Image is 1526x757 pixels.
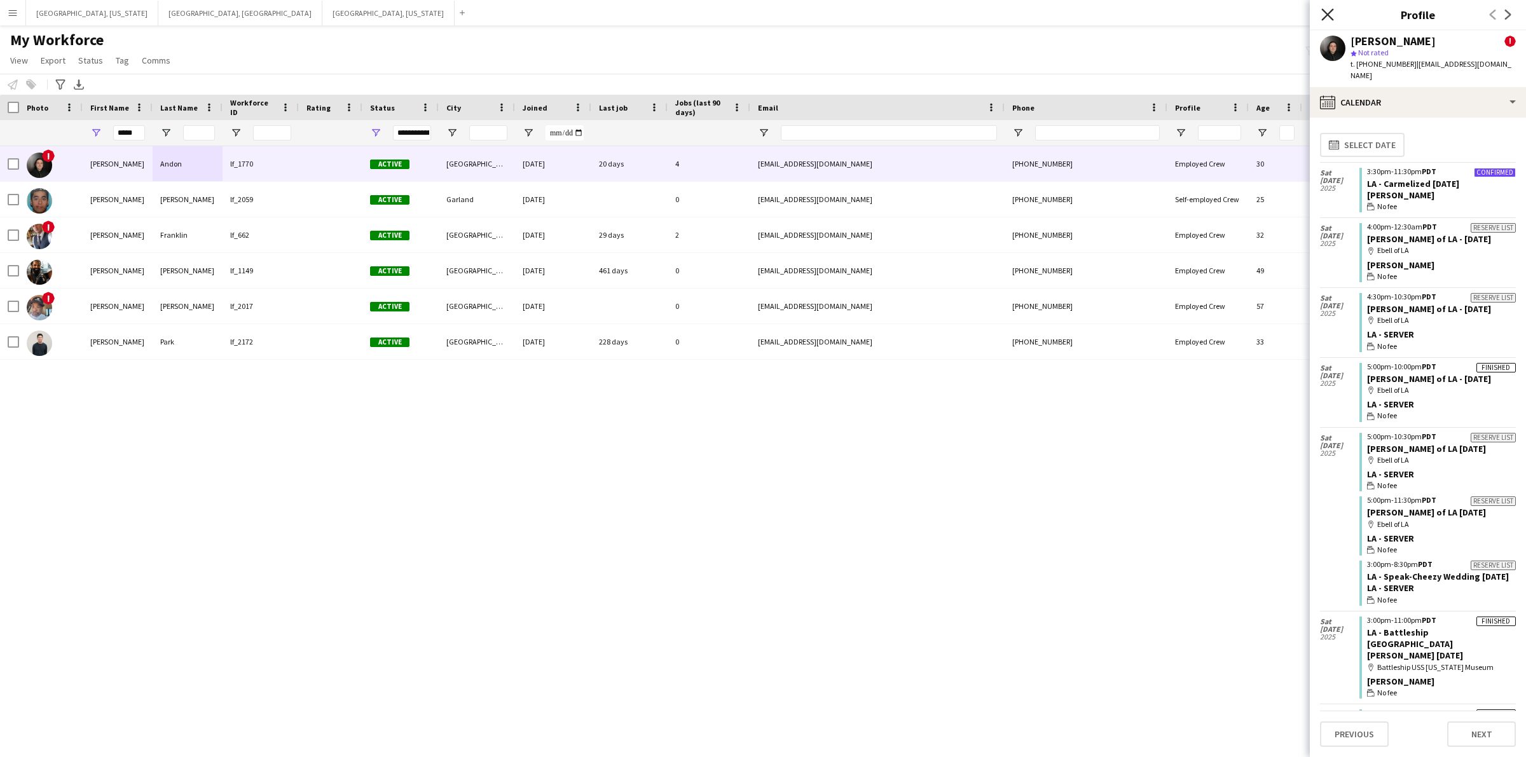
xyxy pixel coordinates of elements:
span: | [EMAIL_ADDRESS][DOMAIN_NAME] [1351,59,1511,80]
div: 0 [668,289,750,324]
div: [EMAIL_ADDRESS][DOMAIN_NAME] [750,324,1005,359]
span: Comms [142,55,170,66]
span: Active [370,266,409,276]
div: [PERSON_NAME] [153,253,223,288]
div: 2 [668,217,750,252]
div: [PHONE_NUMBER] [1005,182,1167,217]
span: My Workforce [10,31,104,50]
div: [PERSON_NAME] [83,289,153,324]
span: [DATE] [1320,177,1359,184]
div: [GEOGRAPHIC_DATA] [439,289,515,324]
img: Kevin Hicklin [27,259,52,285]
span: Rating [306,103,331,113]
div: LA - Server [1367,533,1516,544]
div: 57 [1249,289,1302,324]
button: Open Filter Menu [1175,127,1186,139]
div: FWD1 - [DATE] [1302,146,1378,181]
div: Employed Crew [1167,146,1249,181]
div: Reserve list [1471,433,1516,442]
span: Last Name [160,103,198,113]
span: Jobs (last 90 days) [675,98,727,117]
div: 0 [668,253,750,288]
span: Sat [1320,294,1359,302]
div: lf_1149 [223,253,299,288]
div: LA - Server [1367,329,1516,340]
div: 3:00pm-11:00pm [1367,617,1516,624]
span: PDT [1422,167,1436,176]
div: Ebell of LA [1367,245,1516,256]
div: Park [153,324,223,359]
div: 4 [668,146,750,181]
span: Last job [599,103,628,113]
input: Profile Filter Input [1198,125,1241,140]
div: [PERSON_NAME] [1367,259,1516,271]
div: lf_1770 [223,146,299,181]
span: Active [370,338,409,347]
div: Reserve list [1471,293,1516,303]
div: lf_662 [223,217,299,252]
div: Battleship USS [US_STATE] Museum [1367,662,1516,673]
span: No fee [1377,271,1397,282]
div: Andon [153,146,223,181]
div: Battleship - Preferred Staff [1302,217,1378,252]
div: Finished [1476,363,1516,372]
div: 0 [668,324,750,359]
div: [PERSON_NAME] [83,217,153,252]
app-action-btn: Export XLSX [71,77,86,92]
div: [EMAIL_ADDRESS][DOMAIN_NAME] [750,289,1005,324]
span: Age [1256,103,1270,113]
span: View [10,55,28,66]
div: 461 days [591,253,668,288]
div: Calendar [1310,87,1526,118]
a: [PERSON_NAME] of LA - [DATE] [1367,373,1491,385]
button: Open Filter Menu [90,127,102,139]
div: Reserve list [1471,561,1516,570]
span: 2025 [1320,310,1359,317]
div: [PERSON_NAME] [1351,36,1436,47]
span: [DATE] [1320,625,1359,633]
input: Email Filter Input [781,125,997,140]
span: Phone [1012,103,1035,113]
span: PDT [1422,362,1436,371]
div: Finished [1476,617,1516,626]
span: City [446,103,461,113]
a: Tag [111,52,134,69]
a: [PERSON_NAME] of LA - [DATE] [1367,233,1491,245]
div: 30 [1249,146,1302,181]
div: lf_2059 [223,182,299,217]
div: 5:00pm-11:30pm [1367,709,1516,717]
span: Active [370,160,409,169]
div: [GEOGRAPHIC_DATA] [439,253,515,288]
div: [DATE] [515,253,591,288]
span: Active [370,195,409,205]
div: [PERSON_NAME] [83,324,153,359]
span: Sat [1320,364,1359,372]
button: Open Filter Menu [1012,127,1024,139]
div: [PHONE_NUMBER] [1005,289,1167,324]
div: [EMAIL_ADDRESS][DOMAIN_NAME] [750,253,1005,288]
span: [DATE] [1320,302,1359,310]
span: PDT [1422,432,1436,441]
div: [GEOGRAPHIC_DATA] [439,217,515,252]
a: [PERSON_NAME] of LA [DATE] [1367,507,1486,518]
div: Employed Crew [1167,217,1249,252]
app-action-btn: Advanced filters [53,77,68,92]
input: City Filter Input [469,125,507,140]
button: [GEOGRAPHIC_DATA], [GEOGRAPHIC_DATA] [158,1,322,25]
div: [EMAIL_ADDRESS][DOMAIN_NAME] [750,217,1005,252]
div: 0 [668,182,750,217]
input: Age Filter Input [1279,125,1295,140]
span: Export [41,55,65,66]
span: ! [1504,36,1516,47]
a: [PERSON_NAME] of LA - [DATE] [1367,303,1491,315]
div: 20 days [591,146,668,181]
a: Status [73,52,108,69]
a: Export [36,52,71,69]
div: [GEOGRAPHIC_DATA] [439,324,515,359]
span: Email [758,103,778,113]
div: LA - Server [1367,399,1516,410]
div: Employed Crew [1167,324,1249,359]
span: No fee [1377,544,1397,556]
div: [EMAIL_ADDRESS][DOMAIN_NAME] [750,182,1005,217]
div: 3:30pm-11:30pm [1367,168,1516,175]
